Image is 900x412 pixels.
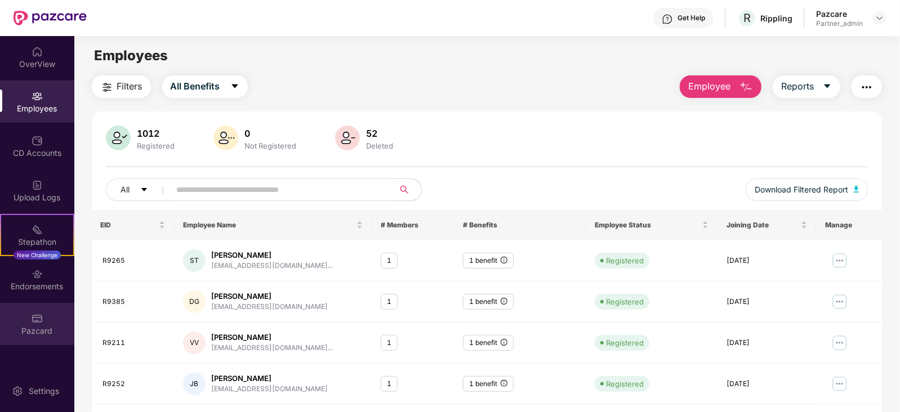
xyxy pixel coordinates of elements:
[101,221,157,230] span: EID
[727,379,807,389] div: [DATE]
[94,47,168,64] span: Employees
[739,80,753,94] img: svg+xml;base64,PHN2ZyB4bWxucz0iaHR0cDovL3d3dy53My5vcmcvMjAwMC9zdmciIHhtbG5zOnhsaW5rPSJodHRwOi8vd3...
[135,128,177,139] div: 1012
[662,14,673,25] img: svg+xml;base64,PHN2ZyBpZD0iSGVscC0zMngzMiIgeG1sbnM9Imh0dHA6Ly93d3cudzMub3JnLzIwMDAvc3ZnIiB3aWR0aD...
[171,79,220,93] span: All Benefits
[364,128,396,139] div: 52
[831,293,849,311] img: manageButton
[688,79,730,93] span: Employee
[727,338,807,348] div: [DATE]
[32,135,43,146] img: svg+xml;base64,PHN2ZyBpZD0iQ0RfQWNjb3VudHMiIGRhdGEtbmFtZT0iQ0QgQWNjb3VudHMiIHhtbG5zPSJodHRwOi8vd3...
[831,252,849,270] img: manageButton
[92,210,174,240] th: EID
[860,80,874,94] img: svg+xml;base64,PHN2ZyB4bWxucz0iaHR0cDovL3d3dy53My5vcmcvMjAwMC9zdmciIHdpZHRoPSIyNCIgaGVpZ2h0PSIyNC...
[372,210,454,240] th: # Members
[211,261,333,271] div: [EMAIL_ADDRESS][DOMAIN_NAME]...
[381,335,398,351] div: 1
[606,378,644,389] div: Registered
[381,294,398,310] div: 1
[103,338,165,348] div: R9211
[816,8,863,19] div: Pazcare
[106,126,131,150] img: svg+xml;base64,PHN2ZyB4bWxucz0iaHR0cDovL3d3dy53My5vcmcvMjAwMC9zdmciIHhtbG5zOnhsaW5rPSJodHRwOi8vd3...
[501,257,507,263] span: info-circle
[32,180,43,191] img: svg+xml;base64,PHN2ZyBpZD0iVXBsb2FkX0xvZ3MiIGRhdGEtbmFtZT0iVXBsb2FkIExvZ3MiIHhtbG5zPSJodHRwOi8vd3...
[1,236,73,248] div: Stepathon
[364,141,396,150] div: Deleted
[211,250,333,261] div: [PERSON_NAME]
[606,255,644,266] div: Registered
[25,386,63,397] div: Settings
[174,210,372,240] th: Employee Name
[211,332,333,343] div: [PERSON_NAME]
[183,332,206,354] div: VV
[727,256,807,266] div: [DATE]
[162,75,248,98] button: All Benefitscaret-down
[381,253,398,269] div: 1
[335,126,360,150] img: svg+xml;base64,PHN2ZyB4bWxucz0iaHR0cDovL3d3dy53My5vcmcvMjAwMC9zdmciIHhtbG5zOnhsaW5rPSJodHRwOi8vd3...
[586,210,718,240] th: Employee Status
[183,373,206,395] div: JB
[718,210,816,240] th: Joining Date
[595,221,700,230] span: Employee Status
[680,75,761,98] button: Employee
[106,178,175,201] button: Allcaret-down
[103,297,165,307] div: R9385
[746,178,868,201] button: Download Filtered Report
[135,141,177,150] div: Registered
[854,186,859,192] img: svg+xml;base64,PHN2ZyB4bWxucz0iaHR0cDovL3d3dy53My5vcmcvMjAwMC9zdmciIHhtbG5zOnhsaW5rPSJodHRwOi8vd3...
[121,183,130,196] span: All
[816,210,882,240] th: Manage
[103,256,165,266] div: R9265
[32,224,43,235] img: svg+xml;base64,PHN2ZyB4bWxucz0iaHR0cDovL3d3dy53My5vcmcvMjAwMC9zdmciIHdpZHRoPSIyMSIgaGVpZ2h0PSIyMC...
[727,221,799,230] span: Joining Date
[381,376,398,392] div: 1
[140,186,148,195] span: caret-down
[454,210,586,240] th: # Benefits
[501,339,507,346] span: info-circle
[100,80,114,94] img: svg+xml;base64,PHN2ZyB4bWxucz0iaHR0cDovL3d3dy53My5vcmcvMjAwMC9zdmciIHdpZHRoPSIyNCIgaGVpZ2h0PSIyNC...
[816,19,863,28] div: Partner_admin
[92,75,151,98] button: Filters
[32,91,43,102] img: svg+xml;base64,PHN2ZyBpZD0iRW1wbG95ZWVzIiB4bWxucz0iaHR0cDovL3d3dy53My5vcmcvMjAwMC9zdmciIHdpZHRoPS...
[501,380,507,387] span: info-circle
[678,14,705,23] div: Get Help
[211,343,333,353] div: [EMAIL_ADDRESS][DOMAIN_NAME]...
[211,291,328,302] div: [PERSON_NAME]
[183,249,206,272] div: ST
[875,14,884,23] img: svg+xml;base64,PHN2ZyBpZD0iRHJvcGRvd24tMzJ4MzIiIHhtbG5zPSJodHRwOi8vd3d3LnczLm9yZy8yMDAwL3N2ZyIgd2...
[211,384,328,395] div: [EMAIL_ADDRESS][DOMAIN_NAME]
[831,334,849,352] img: manageButton
[117,79,142,93] span: Filters
[394,178,422,201] button: search
[213,126,238,150] img: svg+xml;base64,PHN2ZyB4bWxucz0iaHR0cDovL3d3dy53My5vcmcvMjAwMC9zdmciIHhtbG5zOnhsaW5rPSJodHRwOi8vd3...
[14,11,87,25] img: New Pazcare Logo
[183,221,354,230] span: Employee Name
[743,11,751,25] span: R
[501,298,507,304] span: info-circle
[781,79,814,93] span: Reports
[773,75,840,98] button: Reportscaret-down
[243,141,299,150] div: Not Registered
[211,302,328,312] div: [EMAIL_ADDRESS][DOMAIN_NAME]
[606,337,644,348] div: Registered
[727,297,807,307] div: [DATE]
[463,376,514,392] div: 1 benefit
[823,82,832,92] span: caret-down
[103,379,165,389] div: R9252
[211,373,328,384] div: [PERSON_NAME]
[183,290,206,313] div: DG
[12,386,23,397] img: svg+xml;base64,PHN2ZyBpZD0iU2V0dGluZy0yMHgyMCIgeG1sbnM9Imh0dHA6Ly93d3cudzMub3JnLzIwMDAvc3ZnIiB3aW...
[14,250,61,259] div: New Challenge
[463,294,514,310] div: 1 benefit
[394,185,416,194] span: search
[831,375,849,393] img: manageButton
[32,268,43,280] img: svg+xml;base64,PHN2ZyBpZD0iRW5kb3JzZW1lbnRzIiB4bWxucz0iaHR0cDovL3d3dy53My5vcmcvMjAwMC9zdmciIHdpZH...
[760,13,792,24] div: Rippling
[243,128,299,139] div: 0
[463,335,514,351] div: 1 benefit
[32,313,43,324] img: svg+xml;base64,PHN2ZyBpZD0iUGF6Y2FyZCIgeG1sbnM9Imh0dHA6Ly93d3cudzMub3JnLzIwMDAvc3ZnIiB3aWR0aD0iMj...
[606,296,644,307] div: Registered
[32,46,43,57] img: svg+xml;base64,PHN2ZyBpZD0iSG9tZSIgeG1sbnM9Imh0dHA6Ly93d3cudzMub3JnLzIwMDAvc3ZnIiB3aWR0aD0iMjAiIG...
[230,82,239,92] span: caret-down
[463,253,514,269] div: 1 benefit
